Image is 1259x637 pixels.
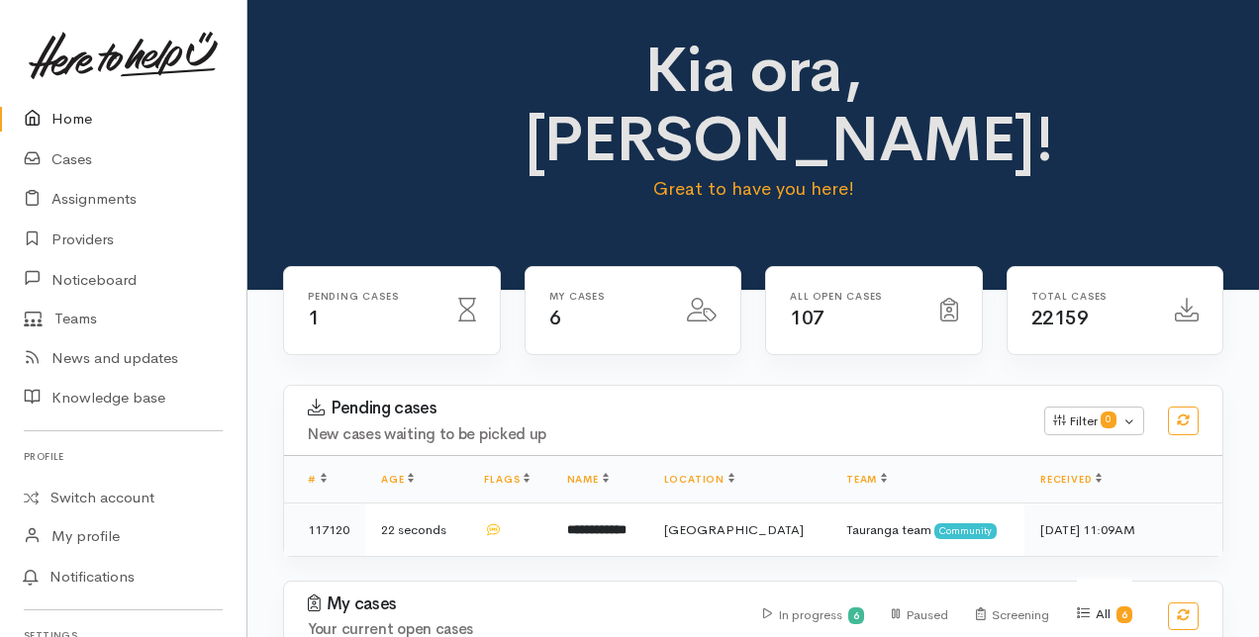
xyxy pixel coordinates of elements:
[284,503,365,556] td: 117120
[549,291,664,302] h6: My cases
[308,426,1020,443] h4: New cases waiting to be picked up
[934,523,997,539] span: Community
[1121,608,1127,621] b: 6
[525,36,983,175] h1: Kia ora, [PERSON_NAME]!
[1031,291,1152,302] h6: Total cases
[846,473,887,486] a: Team
[308,306,320,330] span: 1
[1044,407,1144,436] button: Filter0
[24,443,223,470] h6: Profile
[484,473,530,486] a: Flags
[664,473,734,486] a: Location
[308,399,1020,418] h3: Pending cases
[1101,411,1116,427] span: 0
[381,473,414,486] a: Age
[1040,473,1102,486] a: Received
[1031,306,1089,330] span: 22159
[1024,503,1222,556] td: [DATE] 11:09AM
[790,291,917,302] h6: All Open cases
[308,473,327,486] a: #
[853,609,859,622] b: 6
[664,521,804,538] span: [GEOGRAPHIC_DATA]
[549,306,561,330] span: 6
[365,503,468,556] td: 22 seconds
[790,306,824,330] span: 107
[308,594,739,614] h3: My cases
[567,473,609,486] a: Name
[525,175,983,203] p: Great to have you here!
[308,291,435,302] h6: Pending cases
[830,503,1024,556] td: Tauranga team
